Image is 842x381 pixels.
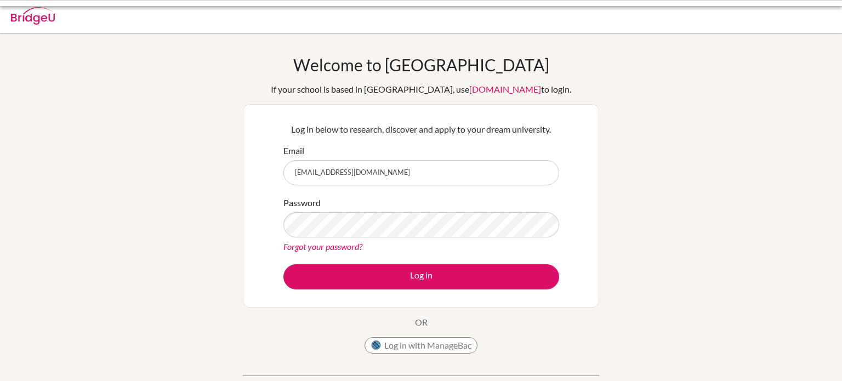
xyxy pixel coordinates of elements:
[469,84,541,94] a: [DOMAIN_NAME]
[271,83,571,96] div: If your school is based in [GEOGRAPHIC_DATA], use to login.
[293,55,549,75] h1: Welcome to [GEOGRAPHIC_DATA]
[11,7,55,25] img: Bridge-U
[283,241,362,252] a: Forgot your password?
[283,123,559,136] p: Log in below to research, discover and apply to your dream university.
[365,337,477,354] button: Log in with ManageBac
[283,196,321,209] label: Password
[283,144,304,157] label: Email
[283,264,559,289] button: Log in
[415,316,428,329] p: OR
